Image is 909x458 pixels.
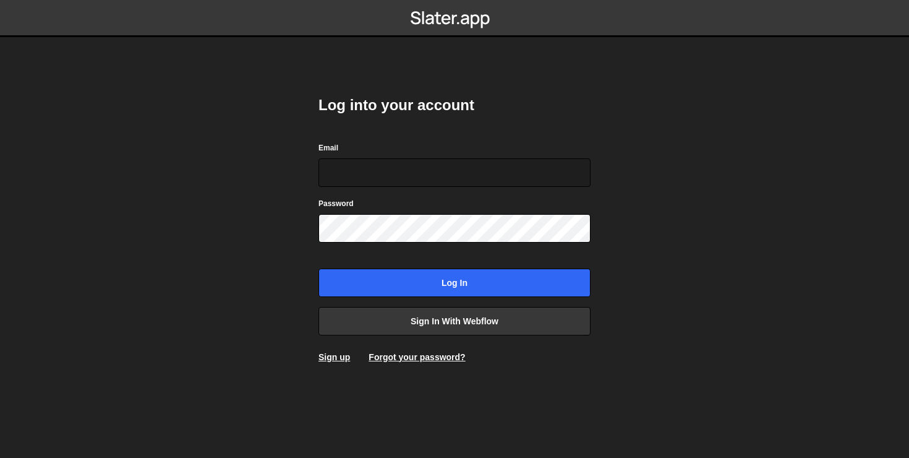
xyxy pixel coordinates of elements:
[318,142,338,154] label: Email
[318,269,591,297] input: Log in
[318,352,350,362] a: Sign up
[369,352,465,362] a: Forgot your password?
[318,307,591,335] a: Sign in with Webflow
[318,197,354,210] label: Password
[318,95,591,115] h2: Log into your account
